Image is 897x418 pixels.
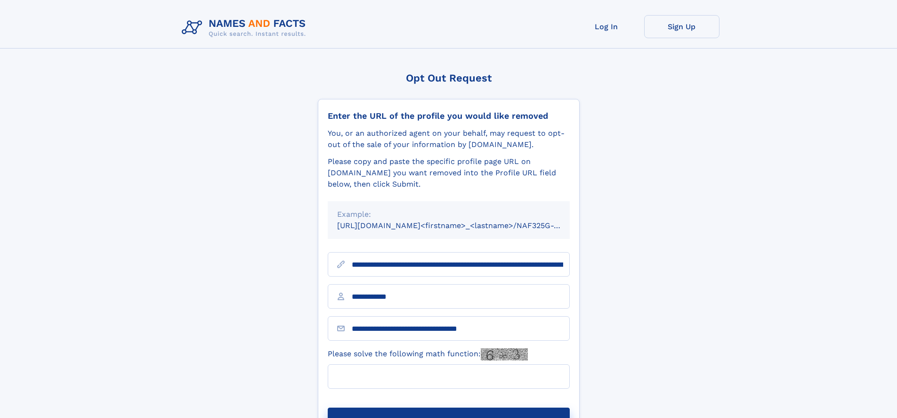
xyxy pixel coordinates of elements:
[328,128,570,150] div: You, or an authorized agent on your behalf, may request to opt-out of the sale of your informatio...
[337,221,588,230] small: [URL][DOMAIN_NAME]<firstname>_<lastname>/NAF325G-xxxxxxxx
[328,348,528,361] label: Please solve the following math function:
[569,15,644,38] a: Log In
[178,15,314,41] img: Logo Names and Facts
[337,209,560,220] div: Example:
[644,15,719,38] a: Sign Up
[328,111,570,121] div: Enter the URL of the profile you would like removed
[328,156,570,190] div: Please copy and paste the specific profile page URL on [DOMAIN_NAME] you want removed into the Pr...
[318,72,580,84] div: Opt Out Request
